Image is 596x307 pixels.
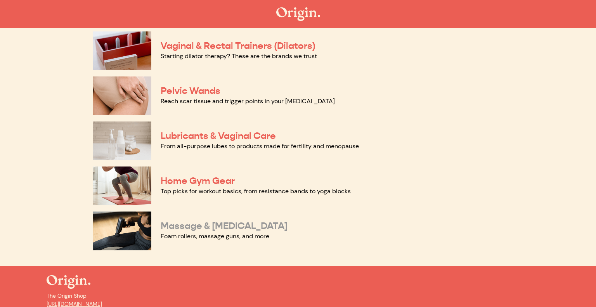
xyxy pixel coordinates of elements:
[276,7,320,21] img: The Origin Shop
[161,187,351,195] a: Top picks for workout basics, from resistance bands to yoga blocks
[161,232,269,240] a: Foam rollers, massage guns, and more
[161,97,335,105] a: Reach scar tissue and trigger points in your [MEDICAL_DATA]
[161,52,317,60] a: Starting dilator therapy? These are the brands we trust
[161,130,276,142] a: Lubricants & Vaginal Care
[161,220,288,232] a: Massage & [MEDICAL_DATA]
[93,121,151,160] img: Lubricants & Vaginal Care
[47,275,90,289] img: The Origin Shop
[93,31,151,70] img: Vaginal & Rectal Trainers (Dilators)
[93,76,151,115] img: Pelvic Wands
[161,85,220,97] a: Pelvic Wands
[161,175,235,187] a: Home Gym Gear
[93,212,151,250] img: Massage & Myofascial Release
[161,40,315,52] a: Vaginal & Rectal Trainers (Dilators)
[93,167,151,205] img: Home Gym Gear
[161,142,359,150] a: From all-purpose lubes to products made for fertility and menopause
